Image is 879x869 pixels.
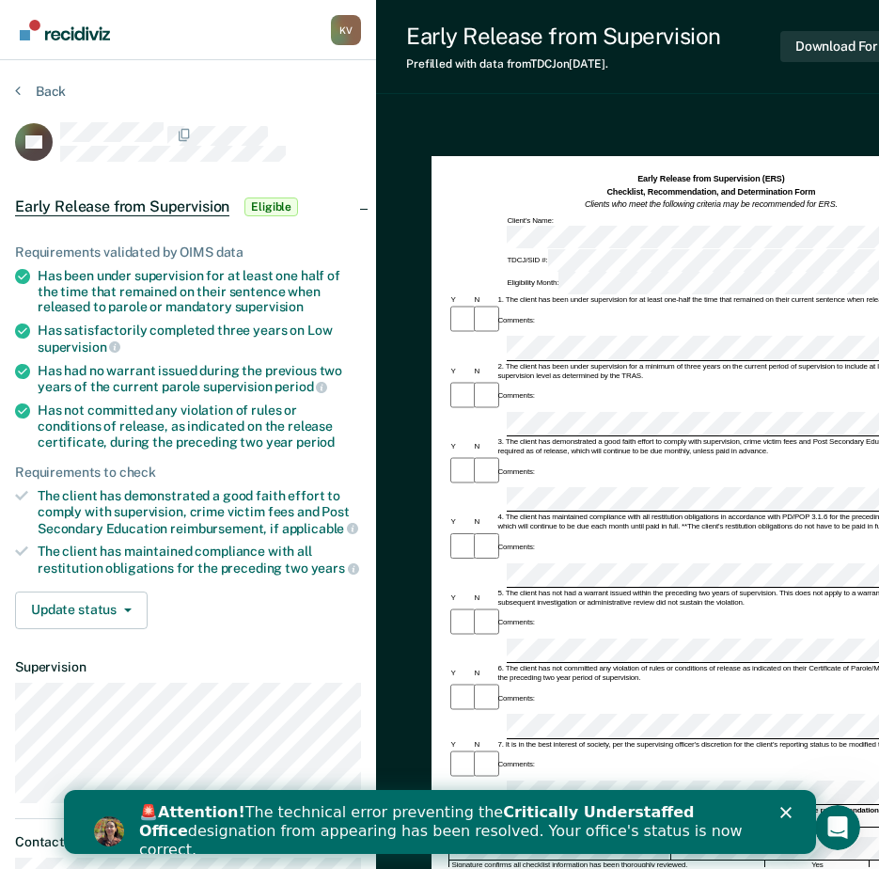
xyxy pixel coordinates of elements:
div: Close [716,17,735,28]
span: Early Release from Supervision [15,197,229,216]
div: Y [448,517,472,527]
span: years [311,561,359,576]
div: Comments: [495,391,536,401]
div: Comments: [495,543,536,552]
div: Requirements to check [15,465,361,481]
div: Prefilled with data from TDCJ on [DATE] . [406,57,721,71]
span: supervision [38,340,120,355]
button: Back [15,83,66,100]
div: N [472,740,495,750]
span: period [275,379,327,394]
div: Y [448,295,472,305]
div: N [472,442,495,451]
span: period [296,434,335,450]
div: Comments: [495,694,536,703]
div: Comments: [495,316,536,325]
div: Requirements validated by OIMS data [15,245,361,261]
strong: Early Release from Supervision (ERS) [637,174,784,183]
div: Y [448,593,472,603]
b: Attention! [94,13,181,31]
strong: Checklist, Recommendation, and Determination Form [607,187,816,197]
div: Has had no warrant issued during the previous two years of the current parole supervision [38,363,361,395]
div: Y [448,669,472,678]
div: Has been under supervision for at least one half of the time that remained on their sentence when... [38,268,361,315]
span: applicable [282,521,358,536]
div: Y [448,367,472,376]
div: N [472,367,495,376]
div: Has not committed any violation of rules or conditions of release, as indicated on the release ce... [38,403,361,450]
button: Profile dropdown button [331,15,361,45]
div: Y [448,442,472,451]
div: N [472,517,495,527]
div: Comments: [495,467,536,477]
dt: Supervision [15,659,361,675]
div: Comments: [495,760,536,769]
span: Eligible [244,197,298,216]
div: 🚨 The technical error preventing the designation from appearing has been resolved. Your office's ... [75,13,692,70]
div: K V [331,15,361,45]
b: Critically Understaffed Office [75,13,631,50]
img: Recidiviz [20,20,110,40]
button: Update status [15,592,148,629]
div: Has satisfactorily completed three years on Low [38,323,361,355]
div: Early Release from Supervision [406,23,721,50]
em: Clients who meet the following criteria may be recommended for ERS. [585,199,838,209]
div: N [472,593,495,603]
div: Y [448,740,472,750]
span: supervision [235,299,304,314]
div: The client has maintained compliance with all restitution obligations for the preceding two [38,544,361,576]
div: N [472,669,495,678]
iframe: Intercom live chat banner [64,790,816,854]
iframe: Intercom live chat [815,805,860,850]
div: The client has demonstrated a good faith effort to comply with supervision, crime victim fees and... [38,488,361,536]
div: Comments: [495,618,536,627]
dt: Contact [15,834,361,850]
div: N [472,295,495,305]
